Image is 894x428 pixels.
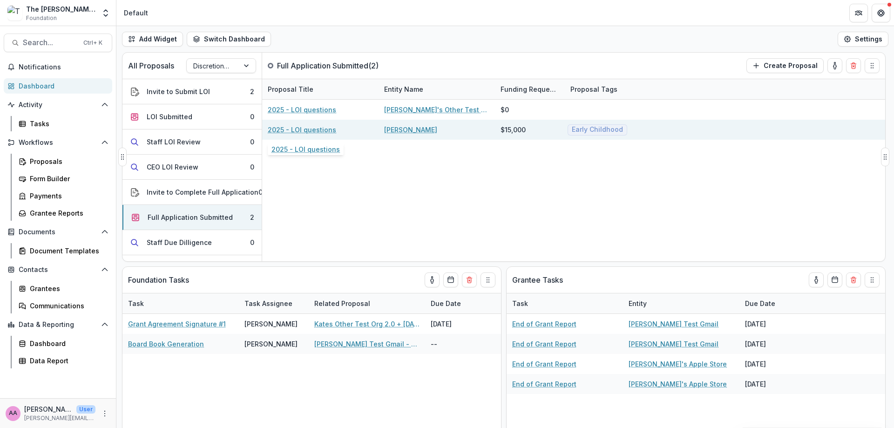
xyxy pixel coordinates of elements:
[268,105,336,115] a: 2025 - LOI questions
[23,38,78,47] span: Search...
[147,112,192,122] div: LOI Submitted
[425,293,495,313] div: Due Date
[512,319,576,329] a: End of Grant Report
[26,14,57,22] span: Foundation
[15,336,112,351] a: Dashboard
[495,79,565,99] div: Funding Requested
[147,87,210,96] div: Invite to Submit LOI
[565,84,623,94] div: Proposal Tags
[495,84,565,94] div: Funding Requested
[15,353,112,368] a: Data Report
[7,6,22,20] img: The Frist Foundation Workflow Sandbox
[425,299,467,308] div: Due Date
[384,125,437,135] a: [PERSON_NAME]
[187,32,271,47] button: Switch Dashboard
[122,129,262,155] button: Staff LOI Review0
[572,126,623,134] span: Early Childhood
[239,293,309,313] div: Task Assignee
[19,139,97,147] span: Workflows
[739,293,809,313] div: Due Date
[827,272,842,287] button: Calendar
[147,238,212,247] div: Staff Due Dilligence
[147,137,201,147] div: Staff LOI Review
[262,79,379,99] div: Proposal Title
[4,34,112,52] button: Search...
[849,4,868,22] button: Partners
[309,293,425,313] div: Related Proposal
[872,4,890,22] button: Get Help
[739,314,809,334] div: [DATE]
[128,339,204,349] a: Board Book Generation
[846,58,861,73] button: Delete card
[30,301,105,311] div: Communications
[122,293,239,313] div: Task
[250,162,254,172] div: 0
[30,119,105,129] div: Tasks
[250,112,254,122] div: 0
[250,137,254,147] div: 0
[809,272,824,287] button: toggle-assigned-to-me
[122,155,262,180] button: CEO LOI Review0
[846,272,861,287] button: Delete card
[30,246,105,256] div: Document Templates
[19,101,97,109] span: Activity
[507,293,623,313] div: Task
[4,224,112,239] button: Open Documents
[118,148,127,166] button: Drag
[122,104,262,129] button: LOI Submitted0
[9,410,17,416] div: Annie Axe
[122,32,183,47] button: Add Widget
[128,274,189,285] p: Foundation Tasks
[739,374,809,394] div: [DATE]
[30,156,105,166] div: Proposals
[124,8,148,18] div: Default
[443,272,458,287] button: Calendar
[30,208,105,218] div: Grantee Reports
[314,319,420,329] a: Kates Other Test Org 2.0 + [DATE]
[99,4,112,22] button: Open entity switcher
[827,58,842,73] button: toggle-assigned-to-me
[746,58,824,73] button: Create Proposal
[384,105,489,115] a: [PERSON_NAME]'s Other Test Org 2.0
[15,205,112,221] a: Grantee Reports
[501,125,526,135] div: $15,000
[15,188,112,204] a: Payments
[623,293,739,313] div: Entity
[15,298,112,313] a: Communications
[122,205,262,230] button: Full Application Submitted2
[122,230,262,255] button: Staff Due Dilligence0
[881,148,889,166] button: Drag
[739,299,781,308] div: Due Date
[309,299,376,308] div: Related Proposal
[865,58,880,73] button: Drag
[4,97,112,112] button: Open Activity
[15,154,112,169] a: Proposals
[30,339,105,348] div: Dashboard
[565,79,681,99] div: Proposal Tags
[4,262,112,277] button: Open Contacts
[512,379,576,389] a: End of Grant Report
[250,238,254,247] div: 0
[147,187,258,197] div: Invite to Complete Full Application
[15,243,112,258] a: Document Templates
[128,60,174,71] p: All Proposals
[379,79,495,99] div: Entity Name
[277,60,379,71] p: Full Application Submitted ( 2 )
[128,319,226,329] a: Grant Agreement Signature #1
[99,408,110,419] button: More
[507,299,534,308] div: Task
[629,339,718,349] a: [PERSON_NAME] Test Gmail
[147,162,198,172] div: CEO LOI Review
[244,339,298,349] div: [PERSON_NAME]
[425,314,495,334] div: [DATE]
[512,359,576,369] a: End of Grant Report
[314,339,420,349] a: [PERSON_NAME] Test Gmail - 2025 - LOI questions
[122,299,149,308] div: Task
